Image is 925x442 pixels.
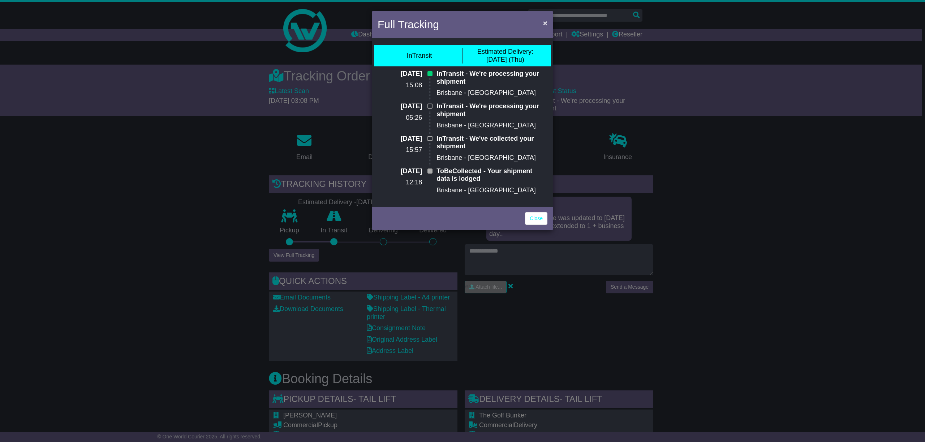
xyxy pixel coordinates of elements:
[378,70,422,78] p: [DATE]
[436,167,547,183] p: ToBeCollected - Your shipment data is lodged
[477,48,533,55] span: Estimated Delivery:
[378,82,422,89] p: 15:08
[378,102,422,110] p: [DATE]
[378,179,422,187] p: 12:18
[378,16,439,32] h4: Full Tracking
[539,16,551,30] button: Close
[378,146,422,154] p: 15:57
[436,102,547,118] p: InTransit - We're processing your shipment
[436,154,547,162] p: Brisbane - [GEOGRAPHIC_DATA]
[436,187,547,194] p: Brisbane - [GEOGRAPHIC_DATA]
[407,52,432,60] div: InTransit
[436,89,547,97] p: Brisbane - [GEOGRAPHIC_DATA]
[378,114,422,122] p: 05:26
[525,212,547,225] a: Close
[436,135,547,150] p: InTransit - We've collected your shipment
[436,70,547,86] p: InTransit - We're processing your shipment
[436,122,547,130] p: Brisbane - [GEOGRAPHIC_DATA]
[378,135,422,143] p: [DATE]
[543,19,547,27] span: ×
[378,167,422,175] p: [DATE]
[477,48,533,64] div: [DATE] (Thu)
